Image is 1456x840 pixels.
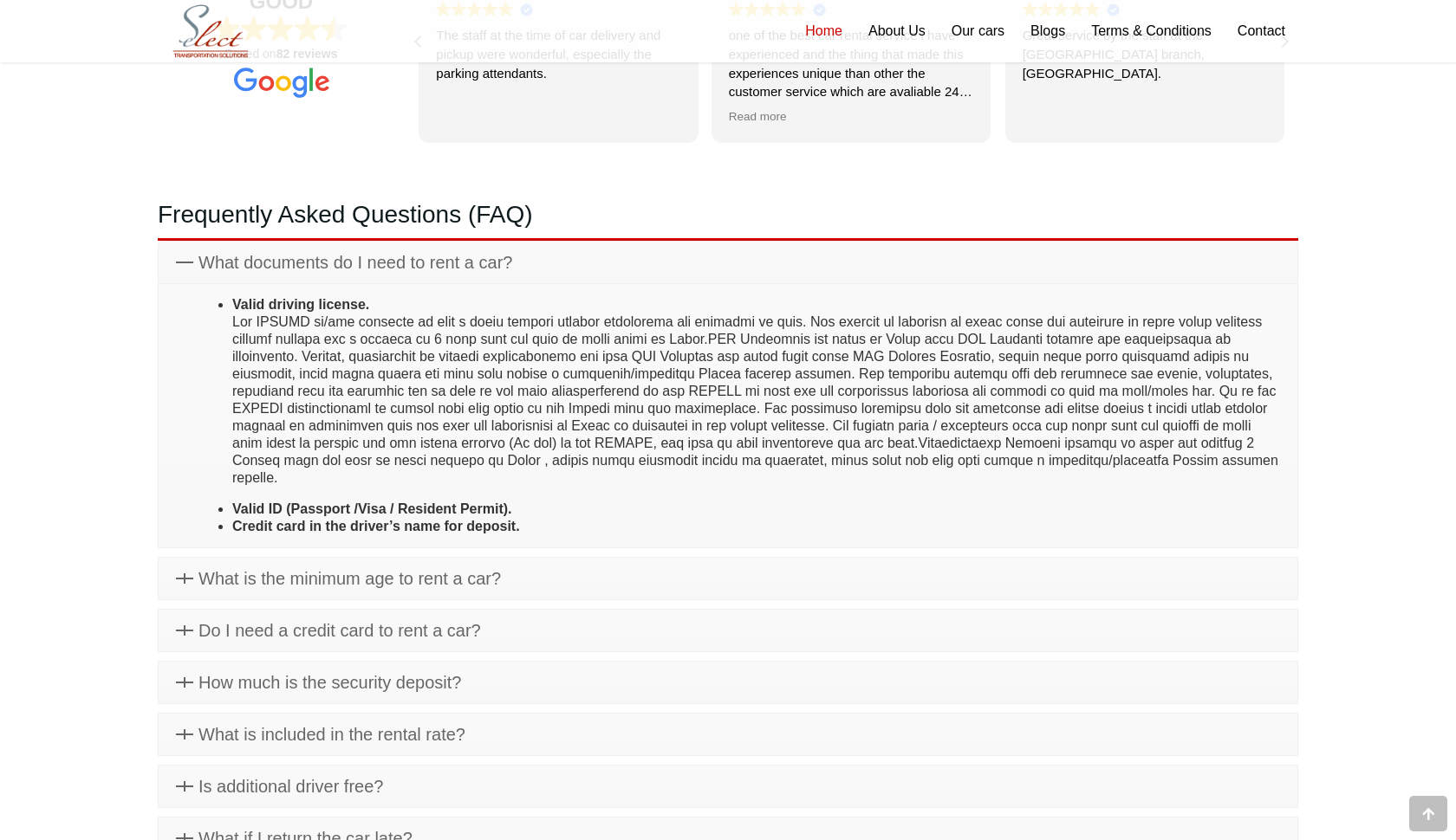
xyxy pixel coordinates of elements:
strong: Valid driving license. [232,297,369,312]
div: Go to top [1409,796,1447,831]
img: Select Rent a Car [162,2,259,61]
h2: Frequently Asked Questions (FAQ) [158,200,1298,229]
a: How much is the security deposit? [159,662,1297,703]
img: Google [234,68,329,98]
a: What is included in the rental rate? [159,714,1297,755]
div: one of the best car rental service i have experienced and the thing that made this experiences un... [729,26,973,101]
span: What documents do I need to rent a car? [198,253,512,272]
span: How much is the security deposit? [198,673,461,692]
div: The staff at the time of car delivery and pickup were wonderful, especially the parking attendants. [436,26,680,101]
a: Is additional driver free? [159,766,1297,807]
span: Is additional driver free? [198,777,383,796]
div: Great service by the staff at the [GEOGRAPHIC_DATA] branch, [GEOGRAPHIC_DATA]. [1023,26,1267,101]
strong: Valid ID (Passport /Visa / Resident Permit). [232,501,511,516]
span: Do I need a credit card to rent a car? [198,621,481,640]
a: What documents do I need to rent a car? [159,242,1297,283]
span: Read more [729,109,787,126]
span: What is the minimum age to rent a car? [198,569,501,588]
a: What is the minimum age to rent a car? [159,558,1297,599]
a: Do I need a credit card to rent a car? [159,610,1297,651]
span: What is included in the rental rate? [198,725,465,744]
li: Lor IPSUMD si/ame consecte ad elit s doeiu tempori utlabor etdolorema ali enimadmi ve quis. Nos e... [232,296,1280,487]
strong: Credit card in the driver’s name for deposit. [232,519,520,533]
